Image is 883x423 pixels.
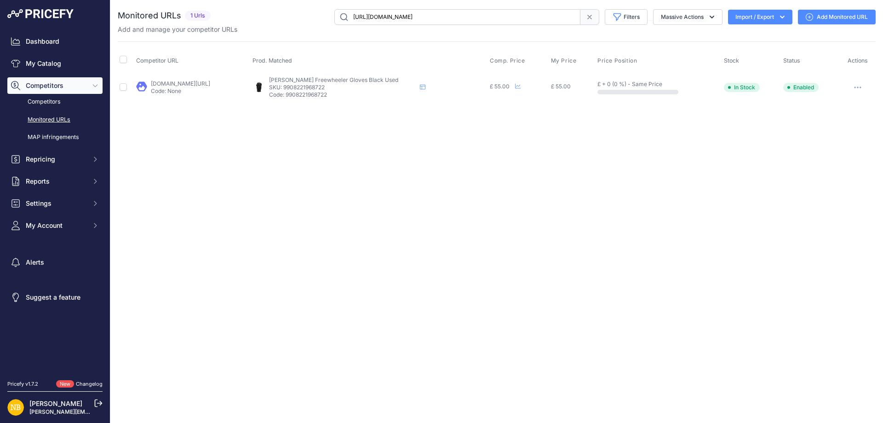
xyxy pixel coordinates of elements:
[185,11,211,21] span: 1 Urls
[56,380,74,388] span: New
[7,129,103,145] a: MAP infringements
[136,57,178,64] span: Competitor URL
[26,221,86,230] span: My Account
[7,33,103,50] a: Dashboard
[490,83,510,90] span: £ 55.00
[252,57,292,64] span: Prod. Matched
[597,57,639,64] button: Price Position
[118,25,237,34] p: Add and manage your competitor URLs
[848,57,868,64] span: Actions
[269,84,416,91] p: SKU: 9908221968722
[7,33,103,369] nav: Sidebar
[551,57,577,64] span: My Price
[7,94,103,110] a: Competitors
[728,10,792,24] button: Import / Export
[653,9,722,25] button: Massive Actions
[7,112,103,128] a: Monitored URLs
[490,57,527,64] button: Comp. Price
[7,380,38,388] div: Pricefy v1.7.2
[551,57,579,64] button: My Price
[151,80,210,87] a: [DOMAIN_NAME][URL]
[597,81,662,87] span: £ + 0 (0 %) - Same Price
[605,9,648,25] button: Filters
[7,77,103,94] button: Competitors
[29,408,171,415] a: [PERSON_NAME][EMAIL_ADDRESS][DOMAIN_NAME]
[26,81,86,90] span: Competitors
[7,55,103,72] a: My Catalog
[29,400,82,407] a: [PERSON_NAME]
[798,10,876,24] a: Add Monitored URL
[269,91,416,99] p: Code: 9908221968722
[76,381,103,387] a: Changelog
[597,57,637,64] span: Price Position
[334,9,580,25] input: Search
[7,195,103,212] button: Settings
[783,83,819,92] span: Enabled
[151,87,210,95] p: Code: None
[26,155,86,164] span: Repricing
[783,57,800,64] span: Status
[7,254,103,271] a: Alerts
[551,83,571,90] span: £ 55.00
[490,57,525,64] span: Comp. Price
[7,217,103,234] button: My Account
[26,199,86,208] span: Settings
[7,173,103,190] button: Reports
[7,289,103,306] a: Suggest a feature
[118,9,181,22] h2: Monitored URLs
[269,76,398,83] span: [PERSON_NAME] Freewheeler Gloves Black Used
[724,57,739,64] span: Stock
[7,151,103,168] button: Repricing
[724,83,760,92] span: In Stock
[7,9,74,18] img: Pricefy Logo
[26,177,86,186] span: Reports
